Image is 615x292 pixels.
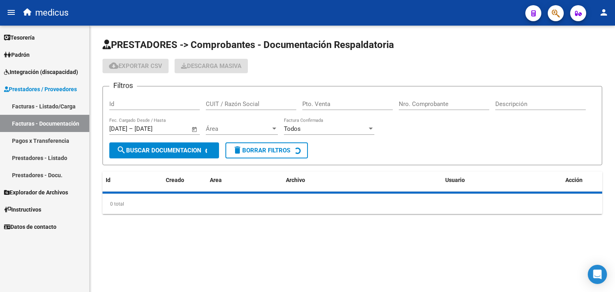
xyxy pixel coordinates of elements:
button: Borrar Filtros [225,142,308,158]
div: 0 total [102,194,602,214]
span: Id [106,177,111,183]
span: Explorador de Archivos [4,188,68,197]
span: Instructivos [4,205,41,214]
input: Start date [109,125,127,132]
span: Buscar Documentacion [117,147,201,154]
button: Descarga Masiva [175,59,248,73]
span: Archivo [286,177,305,183]
app-download-masive: Descarga masiva de comprobantes (adjuntos) [175,59,248,73]
mat-icon: search [117,145,126,155]
span: Area [210,177,222,183]
span: Usuario [445,177,465,183]
span: Área [206,125,271,132]
span: Creado [166,177,184,183]
h3: Filtros [109,80,137,91]
span: Exportar CSV [109,62,162,70]
span: Padrón [4,50,30,59]
datatable-header-cell: Id [102,172,135,189]
span: Integración (discapacidad) [4,68,78,76]
datatable-header-cell: Archivo [283,172,442,189]
mat-icon: cloud_download [109,61,119,70]
mat-icon: delete [233,145,242,155]
span: medicus [35,4,68,22]
button: Buscar Documentacion [109,142,219,158]
span: Acción [565,177,583,183]
span: Tesorería [4,33,35,42]
mat-icon: menu [6,8,16,17]
span: Prestadores / Proveedores [4,85,77,94]
span: PRESTADORES -> Comprobantes - Documentación Respaldatoria [102,39,394,50]
span: Todos [284,125,301,132]
div: Open Intercom Messenger [588,265,607,284]
datatable-header-cell: Usuario [442,172,562,189]
datatable-header-cell: Acción [562,172,602,189]
span: Borrar Filtros [233,147,290,154]
button: Exportar CSV [102,59,169,73]
span: – [129,125,133,132]
datatable-header-cell: Creado [163,172,207,189]
input: End date [135,125,173,132]
span: Datos de contacto [4,222,56,231]
button: Open calendar [190,125,199,134]
datatable-header-cell: Area [207,172,283,189]
span: Descarga Masiva [181,62,241,70]
mat-icon: person [599,8,609,17]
